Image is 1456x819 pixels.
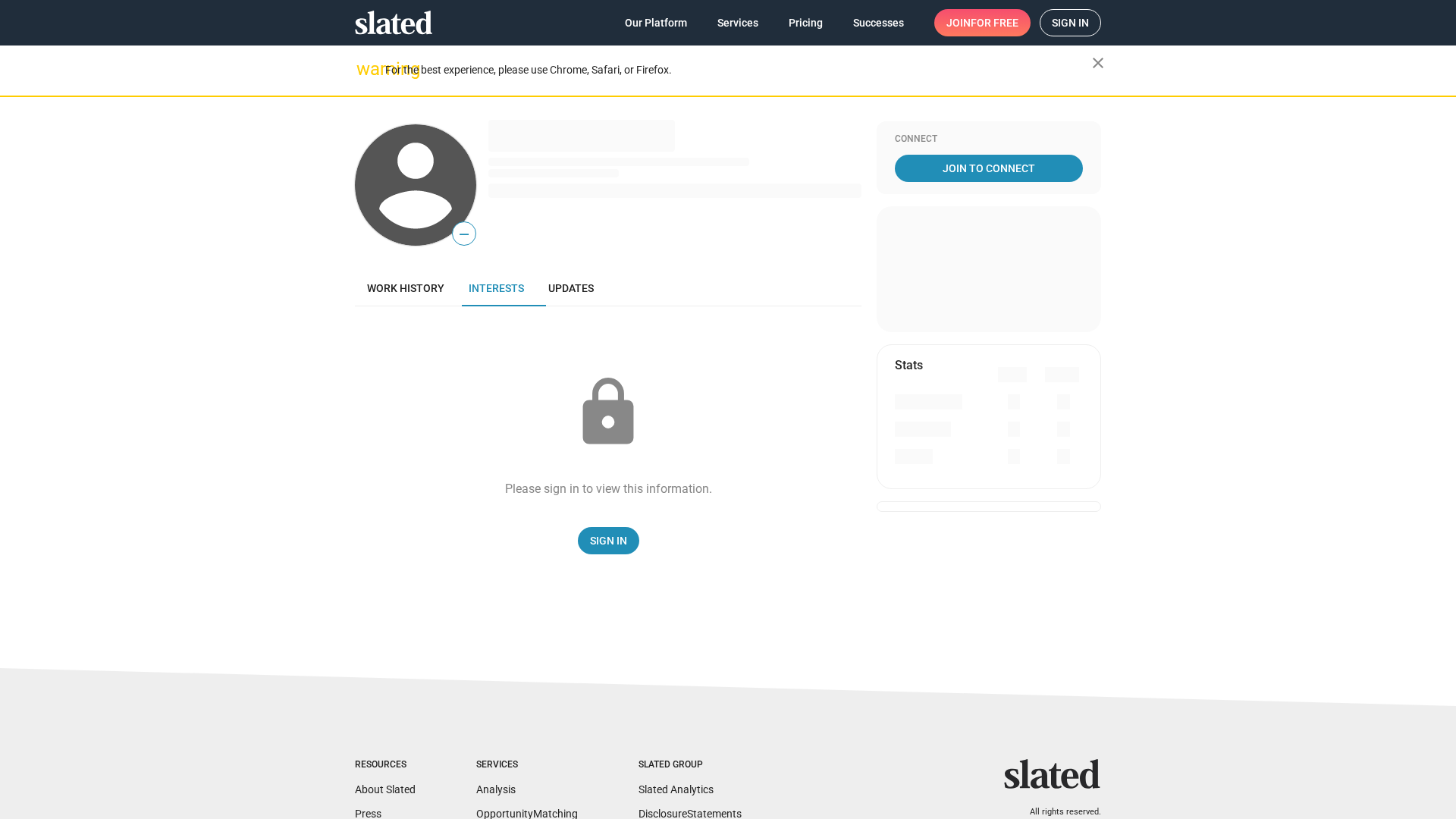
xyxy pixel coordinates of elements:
[385,60,1092,80] div: For the best experience, please use Chrome, Safari, or Firefox.
[625,9,687,36] span: Our Platform
[639,759,742,771] div: Slated Group
[476,783,516,795] a: Analysis
[789,9,823,36] span: Pricing
[898,155,1080,182] span: Join To Connect
[570,375,646,450] mat-icon: lock
[469,282,524,294] span: Interests
[355,783,416,795] a: About Slated
[1089,54,1107,72] mat-icon: close
[895,133,1083,146] div: Connect
[548,282,594,294] span: Updates
[578,527,639,554] a: Sign In
[705,9,770,36] a: Services
[895,357,923,373] mat-card-title: Stats
[367,282,444,294] span: Work history
[536,270,606,306] a: Updates
[613,9,699,36] a: Our Platform
[853,9,904,36] span: Successes
[453,224,475,244] span: —
[841,9,916,36] a: Successes
[934,9,1031,36] a: Joinfor free
[457,270,536,306] a: Interests
[717,9,758,36] span: Services
[895,155,1083,182] a: Join To Connect
[777,9,835,36] a: Pricing
[1040,9,1101,36] a: Sign in
[590,527,627,554] span: Sign In
[946,9,1018,36] span: Join
[1052,10,1089,36] span: Sign in
[355,270,457,306] a: Work history
[476,759,578,771] div: Services
[505,481,712,497] div: Please sign in to view this information.
[971,9,1018,36] span: for free
[356,60,375,78] mat-icon: warning
[355,759,416,771] div: Resources
[639,783,714,795] a: Slated Analytics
